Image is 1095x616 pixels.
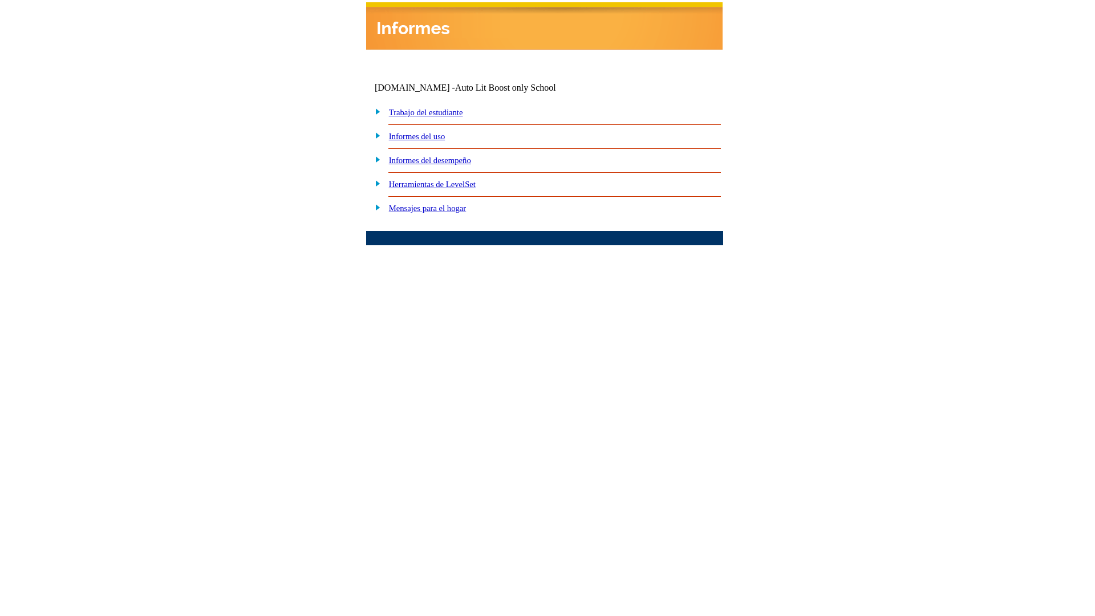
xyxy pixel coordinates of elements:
[369,130,381,140] img: plus.gif
[369,154,381,164] img: plus.gif
[375,83,585,93] td: [DOMAIN_NAME] -
[455,83,556,92] nobr: Auto Lit Boost only School
[366,2,723,50] img: header
[369,106,381,116] img: plus.gif
[389,204,467,213] a: Mensajes para el hogar
[369,178,381,188] img: plus.gif
[389,132,445,141] a: Informes del uso
[389,180,476,189] a: Herramientas de LevelSet
[369,202,381,212] img: plus.gif
[389,108,463,117] a: Trabajo del estudiante
[389,156,471,165] a: Informes del desempeño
